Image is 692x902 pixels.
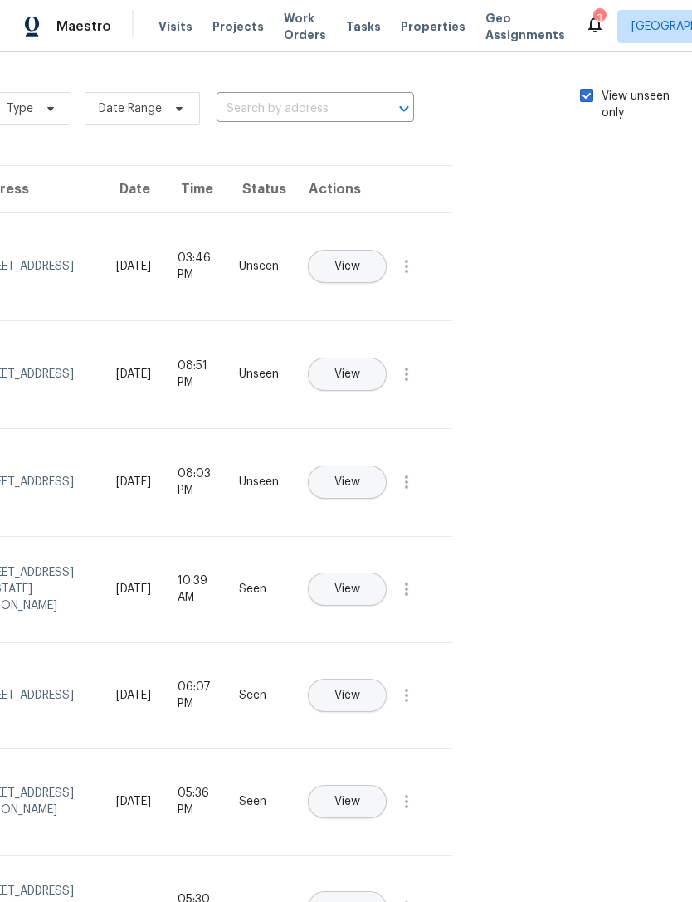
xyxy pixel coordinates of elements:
div: [DATE] [116,687,151,704]
span: Date Range [99,100,162,117]
span: Visits [158,18,192,35]
span: Projects [212,18,264,35]
div: 10:39 AM [178,573,212,606]
div: [DATE] [116,474,151,490]
div: 05:36 PM [178,785,212,818]
div: 08:51 PM [178,358,212,391]
th: Status [226,166,292,212]
button: View [308,358,387,391]
div: Unseen [239,474,279,490]
button: Open [392,97,416,120]
input: Search by address [217,96,368,122]
span: View [334,476,360,489]
button: View [308,573,387,606]
button: View [308,250,387,283]
div: Seen [239,793,279,810]
button: View [308,679,387,712]
div: Unseen [239,366,279,383]
th: Time [164,166,226,212]
span: View [334,796,360,808]
div: 06:07 PM [178,679,212,712]
span: View [334,261,360,273]
div: 03:46 PM [178,250,212,283]
div: 08:03 PM [178,466,212,499]
button: View [308,785,387,818]
th: Date [103,166,164,212]
div: [DATE] [116,366,151,383]
div: Seen [239,581,279,597]
th: Actions [292,166,452,212]
span: View [334,690,360,702]
span: Maestro [56,18,111,35]
span: View [334,368,360,381]
span: Geo Assignments [485,10,565,43]
span: Type [7,100,33,117]
span: Tasks [346,21,381,32]
span: Properties [401,18,465,35]
div: Seen [239,687,279,704]
div: [DATE] [116,793,151,810]
span: Work Orders [284,10,326,43]
div: 3 [593,10,605,27]
div: [DATE] [116,258,151,275]
button: View [308,466,387,499]
span: View [334,583,360,596]
div: Unseen [239,258,279,275]
div: [DATE] [116,581,151,597]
